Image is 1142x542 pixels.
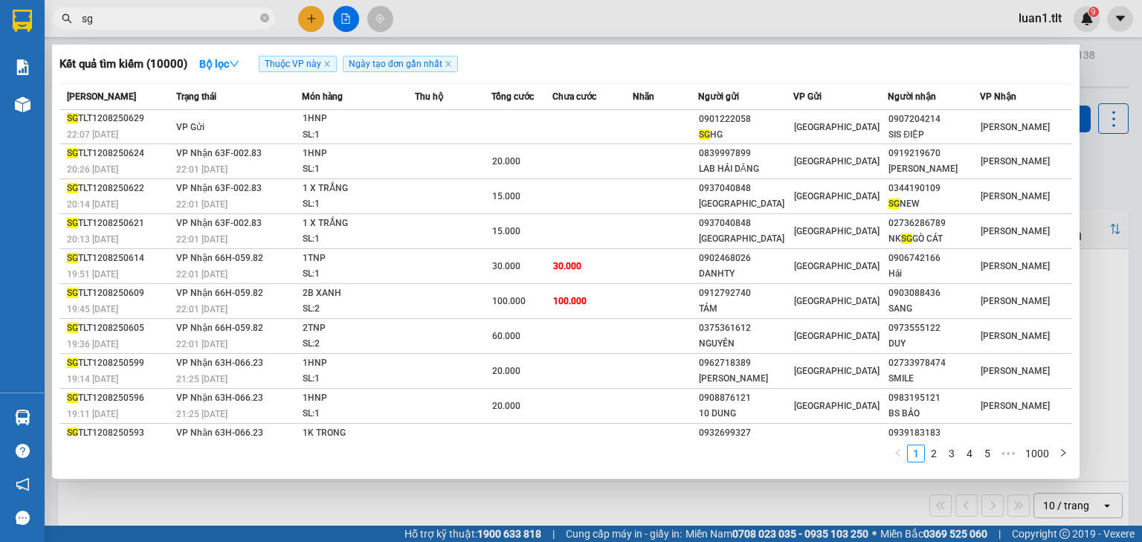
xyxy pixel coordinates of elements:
li: 1000 [1020,445,1054,462]
span: [GEOGRAPHIC_DATA] [794,261,880,271]
span: 19:45 [DATE] [67,304,118,314]
span: VP Nhận 63H-066.23 [176,358,263,368]
div: TLT1208250605 [67,320,172,336]
li: 5 [978,445,996,462]
div: TLT1208250621 [67,216,172,231]
div: SL: 2 [303,336,414,352]
div: TLT1208250593 [67,425,172,441]
span: Chưa cước [552,91,596,102]
a: 4 [961,445,978,462]
span: message [16,511,30,525]
div: DUY [888,336,979,352]
span: Thu hộ [415,91,443,102]
span: [GEOGRAPHIC_DATA] [794,122,880,132]
a: 5 [979,445,996,462]
div: 0937040848 [699,181,793,196]
span: 19:51 [DATE] [67,269,118,280]
span: 30.000 [553,261,581,271]
span: right [1059,448,1068,457]
span: VP Gửi [793,91,822,102]
span: VP Nhận 63F-002.83 [176,218,262,228]
span: [PERSON_NAME] [67,91,136,102]
span: 60.000 [492,331,520,341]
span: 30.000 [492,261,520,271]
div: 1TNP [303,251,414,267]
div: SL: 1 [303,231,414,248]
span: 19:11 [DATE] [67,409,118,419]
span: notification [16,477,30,491]
div: 0903088436 [888,285,979,301]
span: [PERSON_NAME] [981,122,1050,132]
li: Next Page [1054,445,1072,462]
div: DANHTY [699,266,793,282]
span: SG [67,323,78,333]
span: 20:13 [DATE] [67,234,118,245]
div: 0939183183 [888,425,979,441]
span: VP Nhận 63F-002.83 [176,183,262,193]
span: [GEOGRAPHIC_DATA] [794,366,880,376]
span: SG [67,148,78,158]
div: 1HNP [303,146,414,162]
div: 0912792740 [699,285,793,301]
div: TLT1208250614 [67,251,172,266]
span: SG [67,113,78,123]
span: [GEOGRAPHIC_DATA] [794,331,880,341]
div: 1 X TRẮNG [303,216,414,232]
img: logo-vxr [13,10,32,32]
span: 15.000 [492,226,520,236]
div: [GEOGRAPHIC_DATA] [699,196,793,212]
span: 22:01 [DATE] [176,234,228,245]
span: [GEOGRAPHIC_DATA] [794,156,880,167]
img: solution-icon [15,59,30,75]
a: 2 [926,445,942,462]
span: close-circle [260,12,269,26]
div: 0937040848 [699,216,793,231]
span: 20.000 [492,401,520,411]
div: 0839997899 [699,146,793,161]
div: [PERSON_NAME] [888,161,979,177]
span: down [229,59,239,69]
li: 3 [943,445,961,462]
div: SL: 1 [303,127,414,143]
div: 1HNP [303,355,414,372]
span: 100.000 [492,296,526,306]
span: Thuộc VP này [259,56,337,72]
span: SG [901,233,912,244]
div: 0962718389 [699,355,793,371]
li: 4 [961,445,978,462]
a: 3 [943,445,960,462]
div: 1K TRONG [303,425,414,442]
span: VP Nhận 63H-066.23 [176,428,263,438]
span: SG [67,358,78,368]
span: 15.000 [492,191,520,201]
span: close [323,60,331,68]
span: [GEOGRAPHIC_DATA] [794,226,880,236]
div: SMILE [888,371,979,387]
span: close-circle [260,13,269,22]
span: [GEOGRAPHIC_DATA] [794,296,880,306]
span: SG [699,129,710,140]
span: close [445,60,452,68]
span: 22:01 [DATE] [176,269,228,280]
div: 0906742166 [888,251,979,266]
span: [PERSON_NAME] [981,366,1050,376]
span: SG [67,428,78,438]
div: TLT1208250596 [67,390,172,406]
span: VP Nhận 66H-059.82 [176,253,263,263]
li: Previous Page [889,445,907,462]
div: 1 X TRẮNG [303,181,414,197]
div: 2TNP [303,320,414,337]
div: 0983195121 [888,390,979,406]
div: 0375361612 [699,320,793,336]
div: 2B XANH [303,285,414,302]
span: 100.000 [553,296,587,306]
input: Tìm tên, số ĐT hoặc mã đơn [82,10,257,27]
div: SIS ĐIỆP [888,127,979,143]
span: 20:26 [DATE] [67,164,118,175]
span: [PERSON_NAME] [981,401,1050,411]
div: BS BẢO [888,406,979,422]
div: NGUYÊN [699,336,793,352]
div: LAB HẢI DĂNG [699,161,793,177]
span: 22:01 [DATE] [176,199,228,210]
span: 19:14 [DATE] [67,374,118,384]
